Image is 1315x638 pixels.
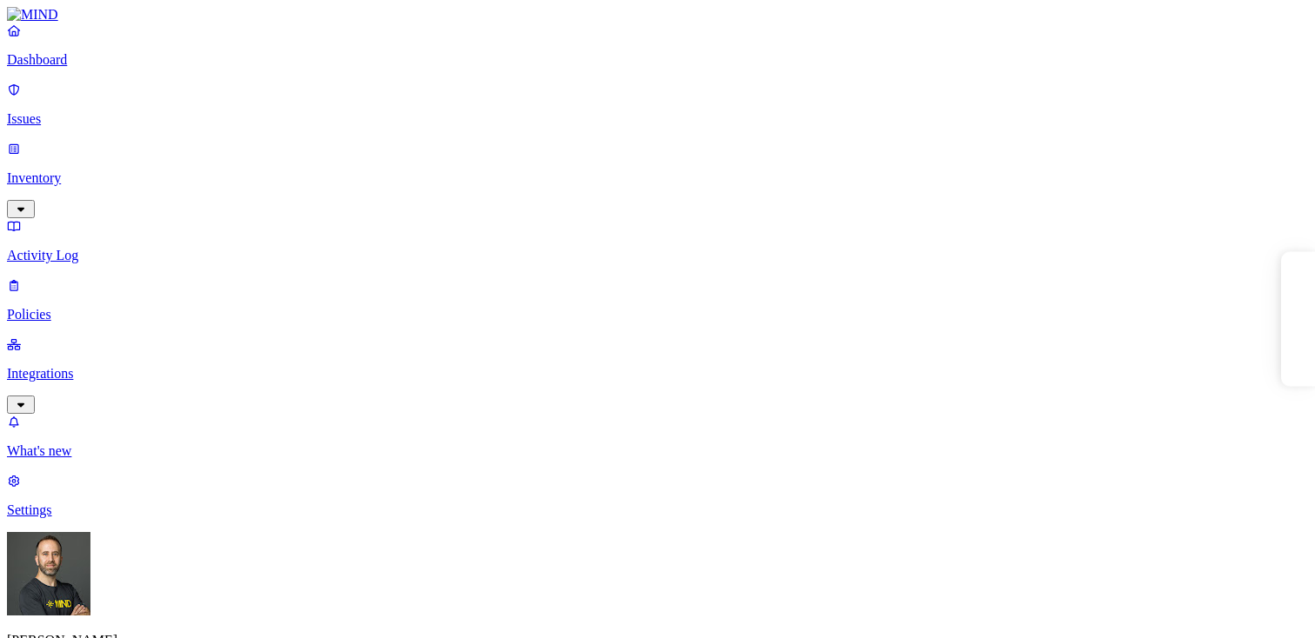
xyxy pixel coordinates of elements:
[7,111,1308,127] p: Issues
[7,23,1308,68] a: Dashboard
[7,277,1308,322] a: Policies
[7,502,1308,518] p: Settings
[7,443,1308,459] p: What's new
[7,366,1308,382] p: Integrations
[7,218,1308,263] a: Activity Log
[7,170,1308,186] p: Inventory
[7,7,1308,23] a: MIND
[7,473,1308,518] a: Settings
[7,414,1308,459] a: What's new
[7,141,1308,216] a: Inventory
[7,52,1308,68] p: Dashboard
[7,248,1308,263] p: Activity Log
[7,7,58,23] img: MIND
[7,336,1308,411] a: Integrations
[7,307,1308,322] p: Policies
[7,82,1308,127] a: Issues
[7,532,90,615] img: Tom Mayblum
